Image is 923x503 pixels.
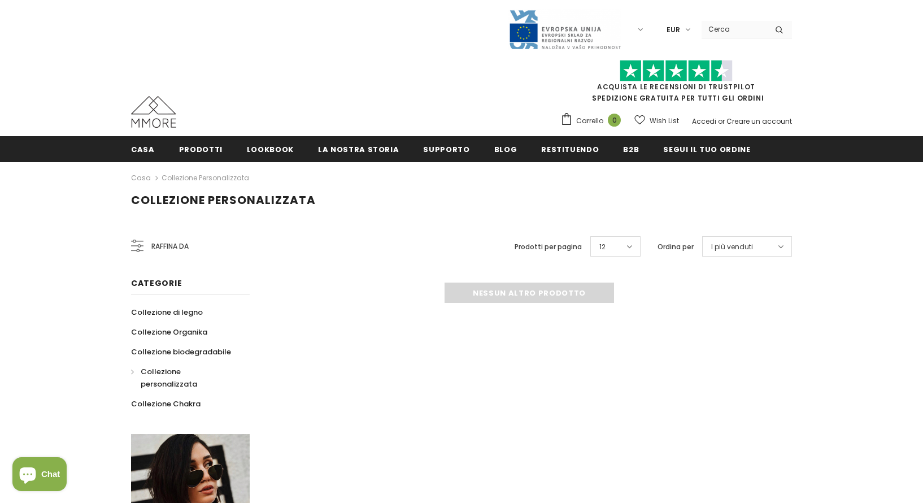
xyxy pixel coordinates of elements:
[608,114,621,127] span: 0
[141,366,197,389] span: Collezione personalizzata
[726,116,792,126] a: Creare un account
[576,115,603,127] span: Carrello
[131,398,201,409] span: Collezione Chakra
[650,115,679,127] span: Wish List
[541,136,599,162] a: Restituendo
[151,240,189,253] span: Raffina da
[508,9,621,50] img: Javni Razpis
[131,171,151,185] a: Casa
[179,136,223,162] a: Prodotti
[634,111,679,131] a: Wish List
[131,394,201,414] a: Collezione Chakra
[692,116,716,126] a: Accedi
[620,60,733,82] img: Fidati di Pilot Stars
[131,327,207,337] span: Collezione Organika
[423,136,469,162] a: supporto
[494,136,517,162] a: Blog
[658,241,694,253] label: Ordina per
[318,144,399,155] span: La nostra storia
[247,144,294,155] span: Lookbook
[131,144,155,155] span: Casa
[623,144,639,155] span: B2B
[702,21,767,37] input: Search Site
[599,241,606,253] span: 12
[494,144,517,155] span: Blog
[597,82,755,92] a: Acquista le recensioni di TrustPilot
[711,241,753,253] span: I più venduti
[718,116,725,126] span: or
[131,136,155,162] a: Casa
[318,136,399,162] a: La nostra storia
[131,322,207,342] a: Collezione Organika
[131,362,237,394] a: Collezione personalizzata
[131,342,231,362] a: Collezione biodegradabile
[9,457,70,494] inbox-online-store-chat: Shopify online store chat
[623,136,639,162] a: B2B
[508,24,621,34] a: Javni Razpis
[515,241,582,253] label: Prodotti per pagina
[423,144,469,155] span: supporto
[560,112,626,129] a: Carrello 0
[131,302,203,322] a: Collezione di legno
[131,277,182,289] span: Categorie
[541,144,599,155] span: Restituendo
[663,136,750,162] a: Segui il tuo ordine
[179,144,223,155] span: Prodotti
[131,346,231,357] span: Collezione biodegradabile
[131,96,176,128] img: Casi MMORE
[131,307,203,318] span: Collezione di legno
[131,192,316,208] span: Collezione personalizzata
[162,173,249,183] a: Collezione personalizzata
[560,65,792,103] span: SPEDIZIONE GRATUITA PER TUTTI GLI ORDINI
[667,24,680,36] span: EUR
[663,144,750,155] span: Segui il tuo ordine
[247,136,294,162] a: Lookbook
